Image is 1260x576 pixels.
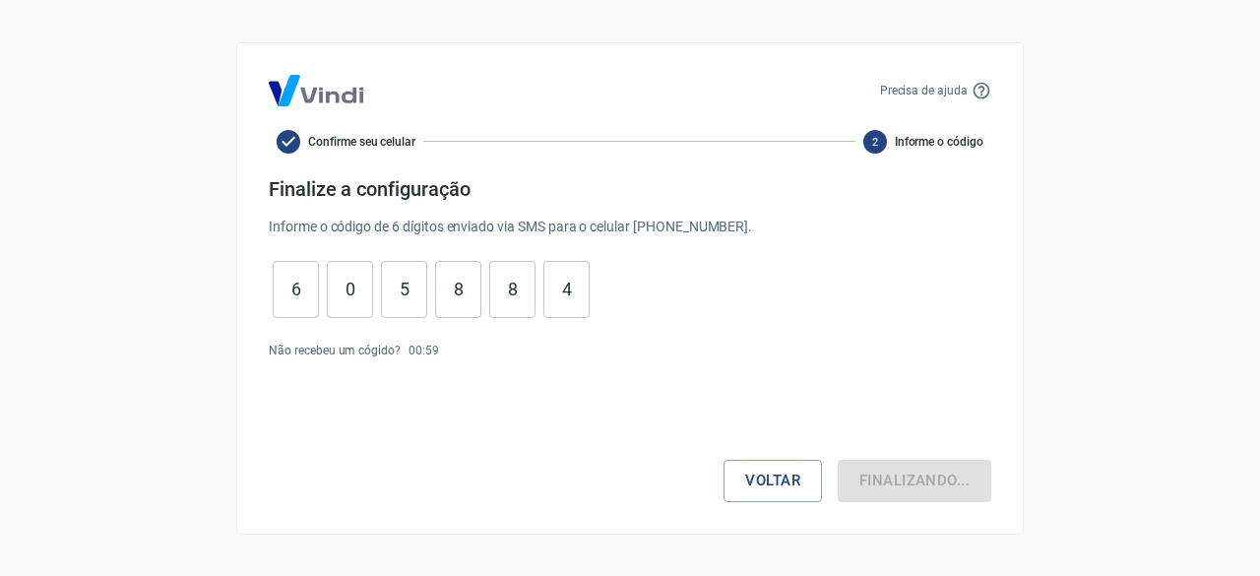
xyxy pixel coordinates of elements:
[269,217,991,237] p: Informe o código de 6 dígitos enviado via SMS para o celular [PHONE_NUMBER] .
[872,135,878,148] text: 2
[269,75,363,106] img: Logo Vind
[724,460,822,501] button: Voltar
[895,133,983,151] span: Informe o código
[409,342,439,359] p: 00 : 59
[308,133,415,151] span: Confirme seu celular
[269,342,401,359] p: Não recebeu um cógido?
[269,177,991,201] h4: Finalize a configuração
[880,82,968,99] p: Precisa de ajuda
